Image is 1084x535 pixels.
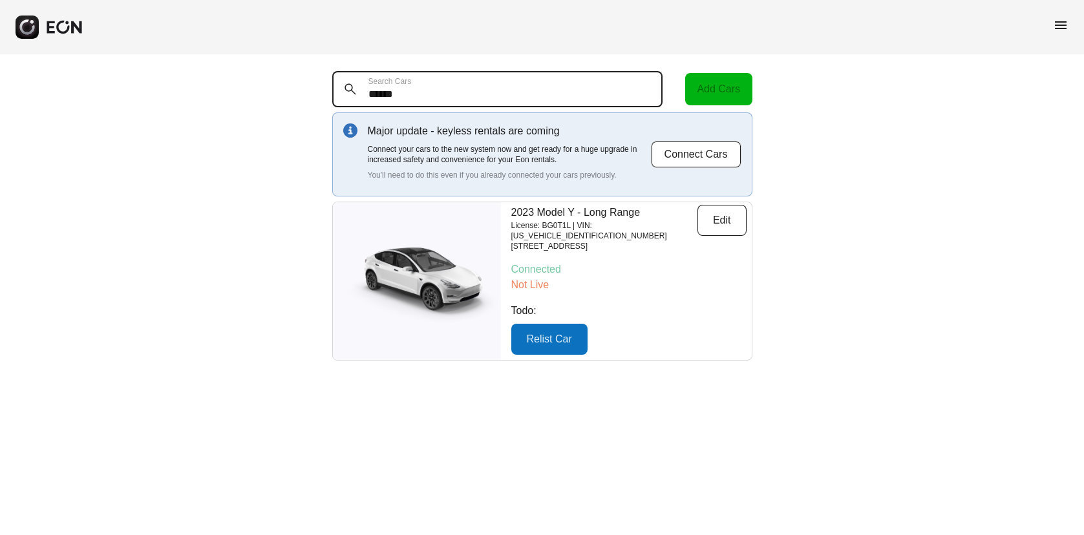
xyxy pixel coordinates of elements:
[1053,17,1068,33] span: menu
[368,170,651,180] p: You'll need to do this even if you already connected your cars previously.
[511,241,697,251] p: [STREET_ADDRESS]
[511,220,697,241] p: License: BG0T1L | VIN: [US_VEHICLE_IDENTIFICATION_NUMBER]
[697,205,747,236] button: Edit
[511,303,747,319] p: Todo:
[368,144,651,165] p: Connect your cars to the new system now and get ready for a huge upgrade in increased safety and ...
[511,262,747,277] p: Connected
[511,324,588,355] button: Relist Car
[368,123,651,139] p: Major update - keyless rentals are coming
[343,123,357,138] img: info
[333,239,501,323] img: car
[368,76,412,87] label: Search Cars
[511,205,697,220] p: 2023 Model Y - Long Range
[651,141,741,168] button: Connect Cars
[511,277,747,293] p: Not Live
